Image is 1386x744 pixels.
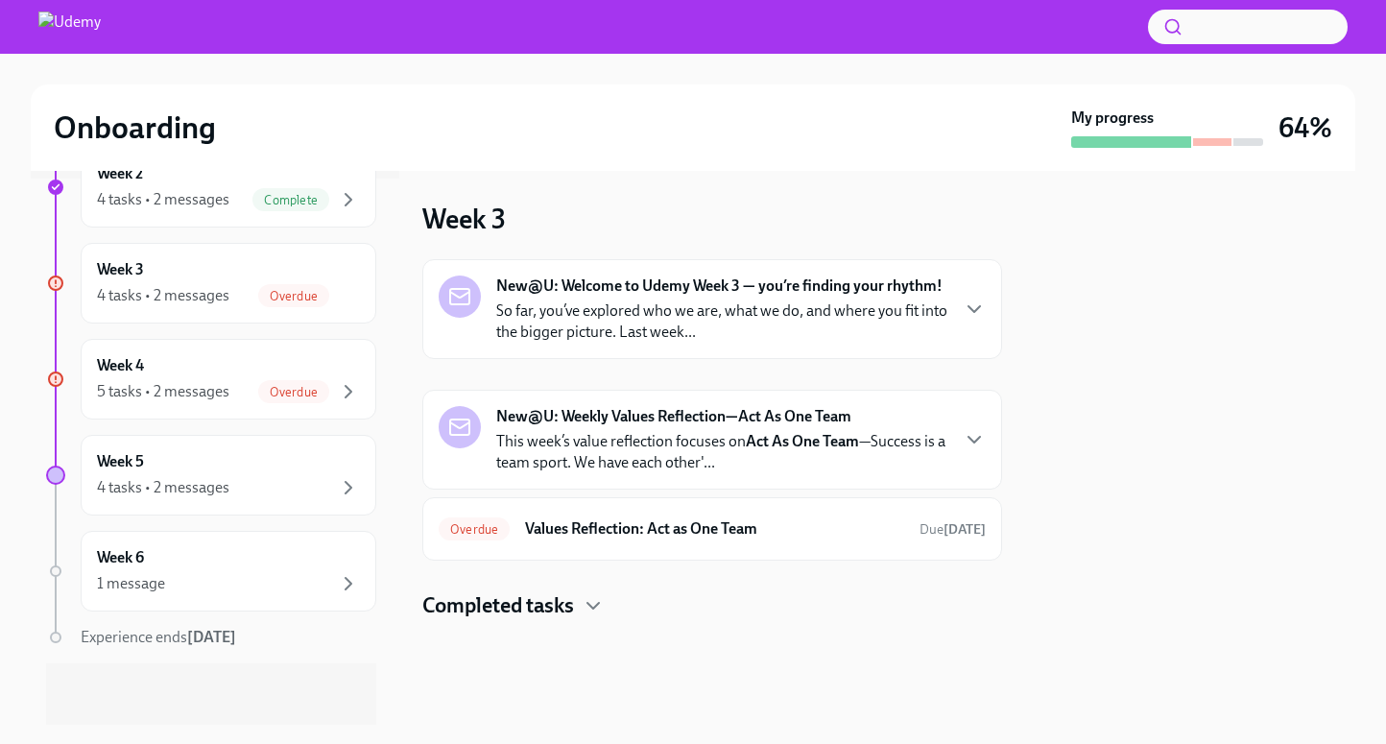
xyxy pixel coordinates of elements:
[46,435,376,516] a: Week 54 tasks • 2 messages
[920,520,986,539] span: September 16th, 2025 10:00
[97,259,144,280] h6: Week 3
[920,521,986,538] span: Due
[496,276,943,297] strong: New@U: Welcome to Udemy Week 3 — you’re finding your rhythm!
[258,289,329,303] span: Overdue
[46,339,376,420] a: Week 45 tasks • 2 messagesOverdue
[97,451,144,472] h6: Week 5
[422,591,574,620] h4: Completed tasks
[496,431,947,473] p: This week’s value reflection focuses on —Success is a team sport. We have each other'...
[97,547,144,568] h6: Week 6
[746,432,859,450] strong: Act As One Team
[97,477,229,498] div: 4 tasks • 2 messages
[97,285,229,306] div: 4 tasks • 2 messages
[944,521,986,538] strong: [DATE]
[97,573,165,594] div: 1 message
[422,202,506,236] h3: Week 3
[97,189,229,210] div: 4 tasks • 2 messages
[97,381,229,402] div: 5 tasks • 2 messages
[187,628,236,646] strong: [DATE]
[258,385,329,399] span: Overdue
[97,355,144,376] h6: Week 4
[525,518,904,540] h6: Values Reflection: Act as One Team
[54,108,216,147] h2: Onboarding
[252,193,329,207] span: Complete
[46,147,376,228] a: Week 24 tasks • 2 messagesComplete
[496,406,851,427] strong: New@U: Weekly Values Reflection—Act As One Team
[97,163,143,184] h6: Week 2
[439,522,510,537] span: Overdue
[439,514,986,544] a: OverdueValues Reflection: Act as One TeamDue[DATE]
[496,300,947,343] p: So far, you’ve explored who we are, what we do, and where you fit into the bigger picture. Last w...
[46,531,376,612] a: Week 61 message
[81,628,236,646] span: Experience ends
[1278,110,1332,145] h3: 64%
[46,243,376,324] a: Week 34 tasks • 2 messagesOverdue
[38,12,101,42] img: Udemy
[422,591,1002,620] div: Completed tasks
[1071,108,1154,129] strong: My progress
